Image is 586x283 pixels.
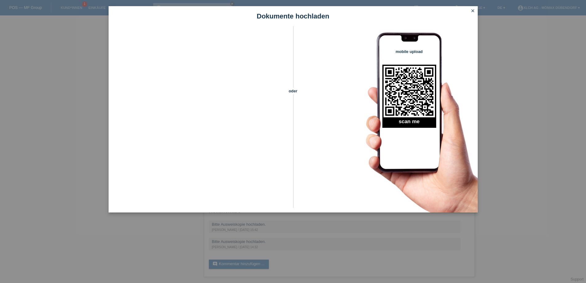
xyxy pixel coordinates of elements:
[282,88,304,94] span: oder
[382,49,436,54] h4: mobile upload
[382,119,436,128] h2: scan me
[109,12,478,20] h1: Dokumente hochladen
[469,8,477,15] a: close
[118,42,282,196] iframe: Upload
[470,8,475,13] i: close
